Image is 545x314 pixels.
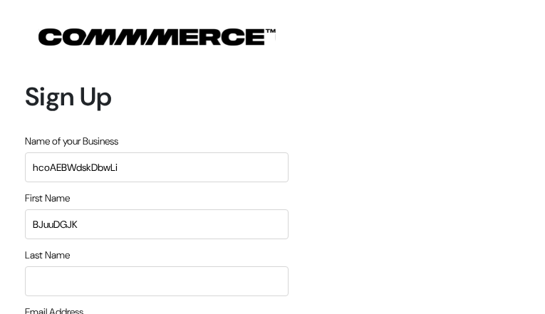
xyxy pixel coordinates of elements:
[25,134,118,149] label: Name of your Business
[25,81,289,112] h1: Sign Up
[38,28,276,46] img: COMMMERCE
[25,248,70,263] label: Last Name
[25,191,70,206] label: First Name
